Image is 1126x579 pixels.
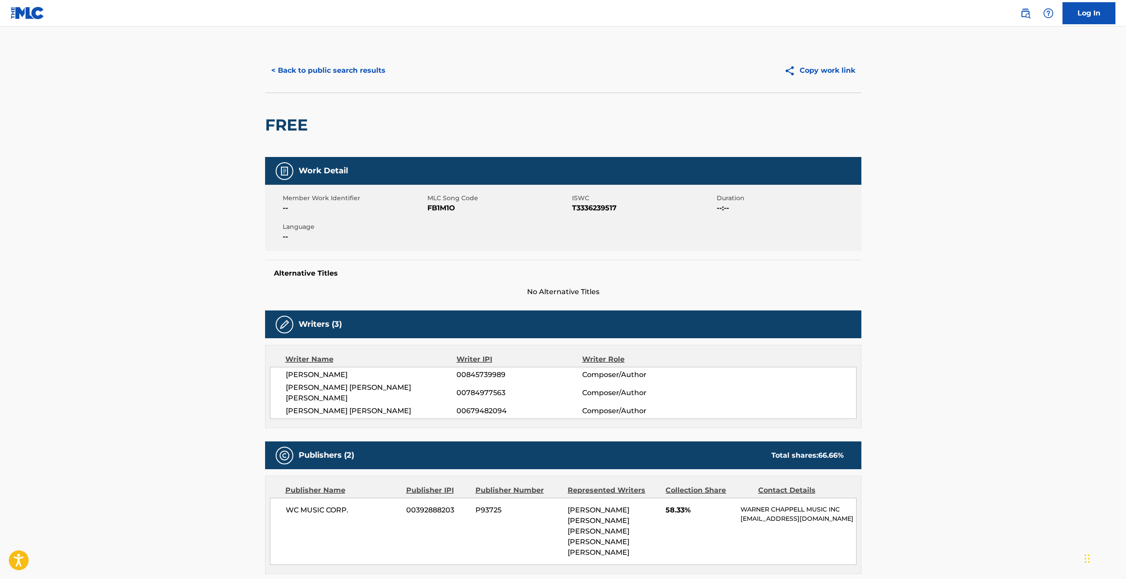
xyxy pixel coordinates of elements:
[582,388,696,398] span: Composer/Author
[265,115,312,135] h2: FREE
[568,485,659,496] div: Represented Writers
[784,65,800,76] img: Copy work link
[741,514,856,523] p: [EMAIL_ADDRESS][DOMAIN_NAME]
[741,505,856,514] p: WARNER CHAPPELL MUSIC INC
[283,232,425,242] span: --
[286,370,457,380] span: [PERSON_NAME]
[1085,545,1090,572] div: 드래그
[279,450,290,461] img: Publishers
[406,505,469,515] span: 00392888203
[572,194,715,203] span: ISWC
[279,166,290,176] img: Work Detail
[406,485,469,496] div: Publisher IPI
[265,287,861,297] span: No Alternative Titles
[286,382,457,403] span: [PERSON_NAME] [PERSON_NAME] [PERSON_NAME]
[286,406,457,416] span: [PERSON_NAME] [PERSON_NAME]
[283,194,425,203] span: Member Work Identifier
[666,485,751,496] div: Collection Share
[717,194,859,203] span: Duration
[758,485,844,496] div: Contact Details
[475,485,561,496] div: Publisher Number
[299,166,348,176] h5: Work Detail
[279,319,290,330] img: Writers
[582,370,696,380] span: Composer/Author
[475,505,561,515] span: P93725
[582,406,696,416] span: Composer/Author
[1043,8,1054,19] img: help
[666,505,734,515] span: 58.33%
[572,203,715,213] span: T3336239517
[1040,4,1057,22] div: Help
[285,485,400,496] div: Publisher Name
[778,60,861,82] button: Copy work link
[1062,2,1115,24] a: Log In
[286,505,400,515] span: WC MUSIC CORP.
[265,60,392,82] button: < Back to public search results
[427,203,570,213] span: FB1M1O
[568,506,629,557] span: [PERSON_NAME] [PERSON_NAME] [PERSON_NAME] [PERSON_NAME] [PERSON_NAME]
[285,354,457,365] div: Writer Name
[456,370,582,380] span: 00845739989
[1020,8,1031,19] img: search
[456,388,582,398] span: 00784977563
[1082,537,1126,579] div: 채팅 위젯
[771,450,844,461] div: Total shares:
[299,319,342,329] h5: Writers (3)
[582,354,696,365] div: Writer Role
[11,7,45,19] img: MLC Logo
[283,222,425,232] span: Language
[1017,4,1034,22] a: Public Search
[456,354,582,365] div: Writer IPI
[1082,537,1126,579] iframe: Chat Widget
[818,451,844,459] span: 66.66 %
[283,203,425,213] span: --
[299,450,354,460] h5: Publishers (2)
[274,269,853,278] h5: Alternative Titles
[456,406,582,416] span: 00679482094
[427,194,570,203] span: MLC Song Code
[717,203,859,213] span: --:--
